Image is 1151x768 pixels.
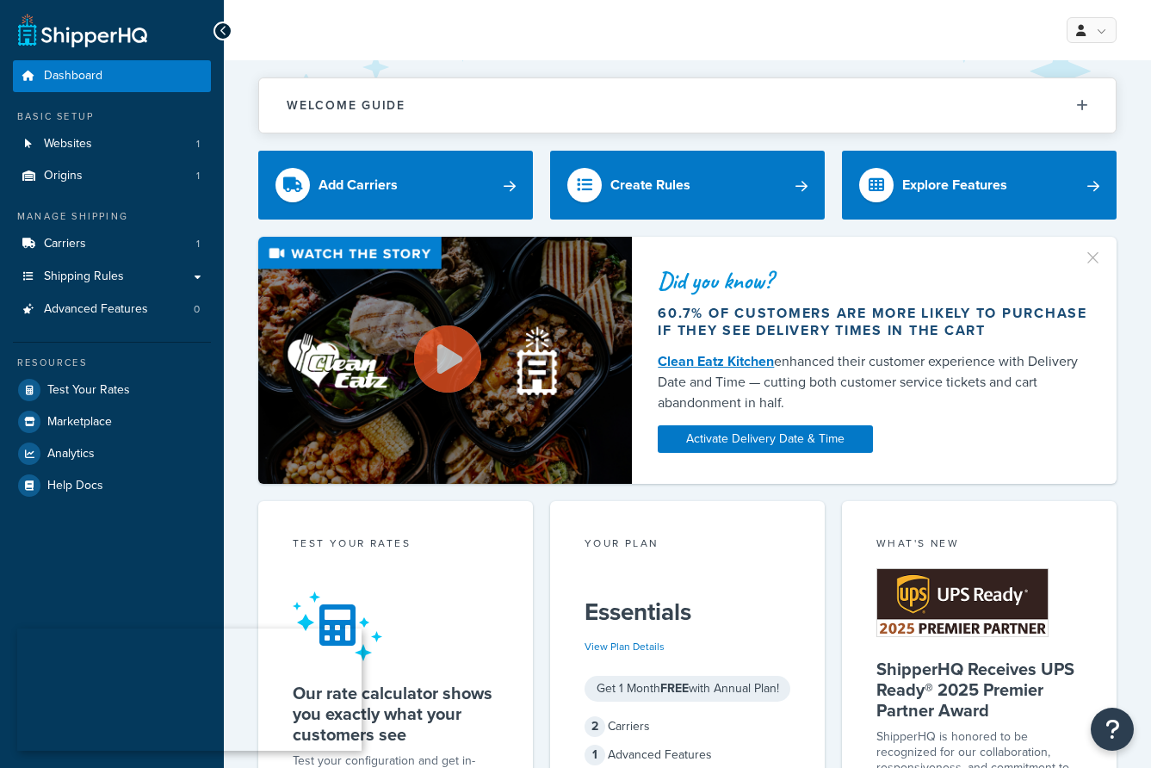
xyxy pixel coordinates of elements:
[44,137,92,152] span: Websites
[44,69,102,84] span: Dashboard
[13,160,211,192] a: Origins1
[287,99,405,112] h2: Welcome Guide
[13,228,211,260] a: Carriers1
[658,269,1091,293] div: Did you know?
[47,383,130,398] span: Test Your Rates
[585,715,790,739] div: Carriers
[196,169,200,183] span: 1
[585,639,665,654] a: View Plan Details
[585,745,605,765] span: 1
[13,261,211,293] a: Shipping Rules
[13,294,211,325] a: Advanced Features0
[13,128,211,160] a: Websites1
[585,716,605,737] span: 2
[658,351,1091,413] div: enhanced their customer experience with Delivery Date and Time — cutting both customer service ti...
[13,356,211,370] div: Resources
[13,375,211,406] a: Test Your Rates
[319,173,398,197] div: Add Carriers
[44,269,124,284] span: Shipping Rules
[658,305,1091,339] div: 60.7% of customers are more likely to purchase if they see delivery times in the cart
[13,470,211,501] a: Help Docs
[196,237,200,251] span: 1
[660,679,689,697] strong: FREE
[585,598,790,626] h5: Essentials
[876,659,1082,721] h5: ShipperHQ Receives UPS Ready® 2025 Premier Partner Award
[876,536,1082,555] div: What's New
[13,128,211,160] li: Websites
[47,415,112,430] span: Marketplace
[902,173,1007,197] div: Explore Features
[550,151,825,220] a: Create Rules
[658,425,873,453] a: Activate Delivery Date & Time
[658,351,774,371] a: Clean Eatz Kitchen
[585,536,790,555] div: Your Plan
[196,137,200,152] span: 1
[44,169,83,183] span: Origins
[13,60,211,92] a: Dashboard
[13,160,211,192] li: Origins
[585,676,790,702] div: Get 1 Month with Annual Plan!
[13,228,211,260] li: Carriers
[13,109,211,124] div: Basic Setup
[259,78,1116,133] button: Welcome Guide
[13,294,211,325] li: Advanced Features
[1091,708,1134,751] button: Open Resource Center
[585,743,790,767] div: Advanced Features
[258,151,533,220] a: Add Carriers
[47,479,103,493] span: Help Docs
[293,683,498,745] h5: Our rate calculator shows you exactly what your customers see
[293,536,498,555] div: Test your rates
[47,447,95,461] span: Analytics
[44,237,86,251] span: Carriers
[13,438,211,469] a: Analytics
[194,302,200,317] span: 0
[842,151,1117,220] a: Explore Features
[13,406,211,437] a: Marketplace
[610,173,690,197] div: Create Rules
[13,209,211,224] div: Manage Shipping
[44,302,148,317] span: Advanced Features
[258,237,632,483] img: Video thumbnail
